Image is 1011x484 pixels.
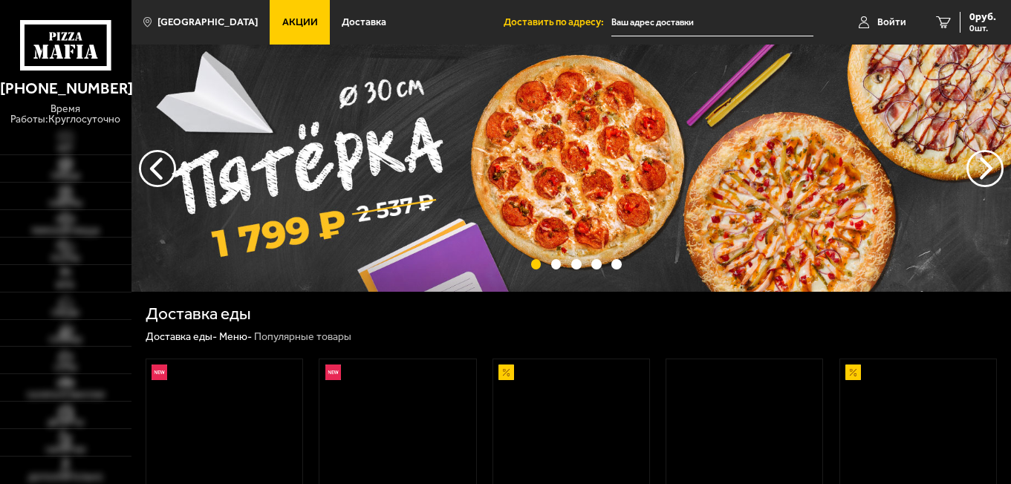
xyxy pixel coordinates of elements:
h1: Доставка еды [146,306,251,323]
button: следующий [139,150,176,187]
span: [GEOGRAPHIC_DATA] [157,17,258,27]
button: точки переключения [571,259,582,269]
span: Доставить по адресу: [504,17,611,27]
button: точки переключения [611,259,622,269]
img: Новинка [152,364,167,380]
input: Ваш адрес доставки [611,9,813,36]
div: Популярные товары [254,330,351,344]
a: Доставка еды- [146,330,217,343]
a: Меню- [219,330,252,343]
button: предыдущий [966,150,1004,187]
button: точки переключения [591,259,602,269]
button: точки переключения [551,259,562,269]
span: Акции [282,17,318,27]
span: Войти [877,17,906,27]
img: Акционный [845,364,861,380]
img: Новинка [325,364,341,380]
span: 0 руб. [969,12,996,22]
img: Акционный [498,364,514,380]
button: точки переключения [531,259,542,269]
span: Доставка [342,17,386,27]
span: 0 шт. [969,24,996,33]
